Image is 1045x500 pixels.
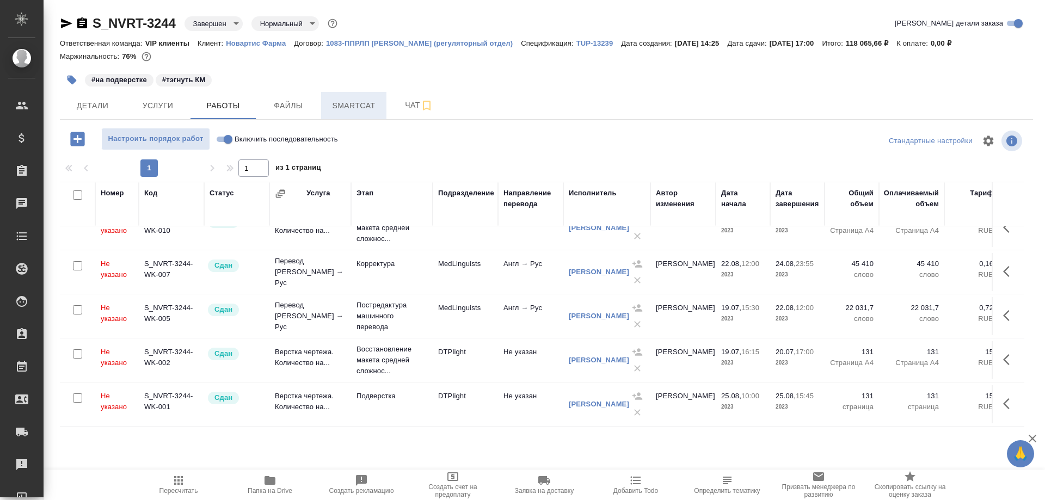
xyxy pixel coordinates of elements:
div: Завершен [251,16,319,31]
p: 131 [884,391,939,402]
p: RUB [950,225,993,236]
p: Клиент: [198,39,226,47]
p: 22 031,7 [830,303,874,313]
a: Новартис Фарма [226,38,294,47]
p: 10:00 [741,392,759,400]
p: 131 [830,347,874,357]
td: Не указан [498,341,563,379]
p: Сдан [214,260,232,271]
p: 15 [950,391,993,402]
td: [PERSON_NAME] [650,297,716,335]
div: Код [144,188,157,199]
a: [PERSON_NAME] [569,312,629,320]
p: 23:55 [796,260,814,268]
td: MedLinguists [433,297,498,335]
p: 2023 [776,313,819,324]
p: Новартис Фарма [226,39,294,47]
a: TUP-13239 [576,38,622,47]
a: [PERSON_NAME] [569,400,629,408]
p: Маржинальность: [60,52,122,60]
button: Здесь прячутся важные кнопки [997,258,1023,285]
span: Не указано [101,348,127,367]
div: Услуга [306,188,330,199]
p: 12:00 [741,260,759,268]
p: 76% [122,52,139,60]
div: Менеджер проверил работу исполнителя, передает ее на следующий этап [207,391,264,405]
span: Услуги [132,99,184,113]
td: Верстка чертежа. Количество на... [269,209,351,247]
p: Восстановление макета средней сложнос... [356,212,427,244]
p: 19.07, [721,304,741,312]
button: Завершен [190,19,230,28]
div: Общий объем [830,188,874,209]
p: К оплате: [896,39,931,47]
p: Ответственная команда: [60,39,145,47]
p: 15:30 [741,304,759,312]
div: Менеджер проверил работу исполнителя, передает ее на следующий этап [207,303,264,317]
button: Здесь прячутся важные кнопки [997,214,1023,240]
p: Итого: [822,39,845,47]
p: страница [884,402,939,412]
p: 0,16 [950,258,993,269]
p: 2023 [721,269,765,280]
p: RUB [950,313,993,324]
td: S_NVRT-3244-WK-007 [139,253,204,291]
p: Страница А4 [830,225,874,236]
button: Здесь прячутся важные кнопки [997,347,1023,373]
p: слово [830,313,874,324]
p: Подверстка [356,391,427,402]
a: [PERSON_NAME] [569,356,629,364]
a: [PERSON_NAME] [569,268,629,276]
p: #тэгнуть КМ [162,75,206,85]
p: Дата сдачи: [727,39,769,47]
span: Посмотреть информацию [1001,131,1024,151]
p: 2023 [776,357,819,368]
p: 12:00 [796,304,814,312]
td: Верстка чертежа. Количество на... [269,385,351,423]
p: 15:45 [796,392,814,400]
p: 24.08, [776,260,796,268]
p: 2023 [721,225,765,236]
td: S_NVRT-3244-WK-002 [139,341,204,379]
p: 25.08, [776,392,796,400]
span: 🙏 [1011,442,1030,465]
div: Дата начала [721,188,765,209]
p: 45 410 [884,258,939,269]
button: Добавить работу [63,128,93,150]
p: 2023 [721,402,765,412]
button: Здесь прячутся важные кнопки [997,391,1023,417]
a: 1083-ППРЛП [PERSON_NAME] (регуляторный отдел) [326,38,521,47]
td: [PERSON_NAME] [650,341,716,379]
p: Спецификация: [521,39,576,47]
p: 2023 [721,313,765,324]
td: DTPlight [433,341,498,379]
p: Страница А4 [884,225,939,236]
td: S_NVRT-3244-WK-001 [139,385,204,423]
div: Менеджер проверил работу исполнителя, передает ее на следующий этап [207,347,264,361]
div: Исполнитель [569,188,617,199]
p: слово [830,269,874,280]
td: DTPlight [433,209,498,247]
div: split button [886,133,975,150]
button: Скопировать ссылку для ЯМессенджера [60,17,73,30]
p: Корректура [356,258,427,269]
p: 0,00 ₽ [931,39,960,47]
div: Подразделение [438,188,494,199]
div: Автор изменения [656,188,710,209]
p: 2023 [776,225,819,236]
div: Направление перевода [503,188,558,209]
span: на подверстке [84,75,155,84]
div: Этап [356,188,373,199]
p: слово [884,313,939,324]
p: Страница А4 [884,357,939,368]
span: Детали [66,99,119,113]
p: 118 065,66 ₽ [846,39,896,47]
p: 16:15 [741,348,759,356]
p: [DATE] 14:25 [675,39,728,47]
p: 15 [950,347,993,357]
span: Smartcat [328,99,380,113]
td: Англ → Рус [498,253,563,291]
p: 22.08, [721,260,741,268]
td: Не указан [498,385,563,423]
div: Завершен [185,16,243,31]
